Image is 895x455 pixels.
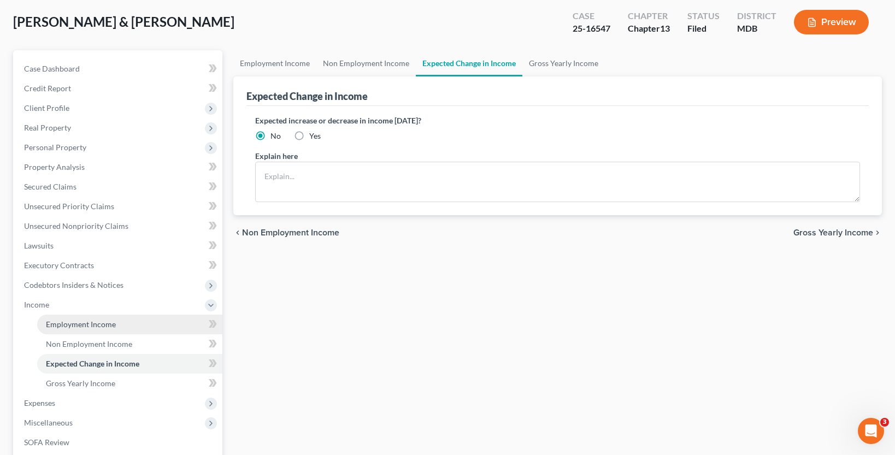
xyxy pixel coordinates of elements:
[37,334,222,354] a: Non Employment Income
[573,22,610,35] div: 25-16547
[24,84,71,93] span: Credit Report
[873,228,882,237] i: chevron_right
[416,50,522,76] a: Expected Change in Income
[242,228,339,237] span: Non Employment Income
[15,59,222,79] a: Case Dashboard
[24,182,76,191] span: Secured Claims
[15,177,222,197] a: Secured Claims
[246,90,368,103] div: Expected Change in Income
[233,228,339,237] button: chevron_left Non Employment Income
[573,10,610,22] div: Case
[46,379,115,388] span: Gross Yearly Income
[255,150,298,162] label: Explain here
[24,103,69,113] span: Client Profile
[24,438,69,447] span: SOFA Review
[15,157,222,177] a: Property Analysis
[24,202,114,211] span: Unsecured Priority Claims
[793,228,882,237] button: Gross Yearly Income chevron_right
[309,131,321,140] span: Yes
[24,123,71,132] span: Real Property
[46,359,139,368] span: Expected Change in Income
[737,10,776,22] div: District
[270,131,281,140] span: No
[522,50,605,76] a: Gross Yearly Income
[255,115,861,126] label: Expected increase or decrease in income [DATE]?
[37,315,222,334] a: Employment Income
[24,261,94,270] span: Executory Contracts
[46,339,132,348] span: Non Employment Income
[15,256,222,275] a: Executory Contracts
[13,14,234,29] span: [PERSON_NAME] & [PERSON_NAME]
[660,23,670,33] span: 13
[687,10,720,22] div: Status
[15,216,222,236] a: Unsecured Nonpriority Claims
[794,10,869,34] button: Preview
[233,50,316,76] a: Employment Income
[24,64,80,73] span: Case Dashboard
[24,241,54,250] span: Lawsuits
[24,143,86,152] span: Personal Property
[24,398,55,407] span: Expenses
[880,418,889,427] span: 3
[687,22,720,35] div: Filed
[316,50,416,76] a: Non Employment Income
[24,418,73,427] span: Miscellaneous
[15,433,222,452] a: SOFA Review
[858,418,884,444] iframe: Intercom live chat
[233,228,242,237] i: chevron_left
[15,197,222,216] a: Unsecured Priority Claims
[24,162,85,172] span: Property Analysis
[24,221,128,231] span: Unsecured Nonpriority Claims
[37,354,222,374] a: Expected Change in Income
[793,228,873,237] span: Gross Yearly Income
[737,22,776,35] div: MDB
[628,10,670,22] div: Chapter
[628,22,670,35] div: Chapter
[46,320,116,329] span: Employment Income
[15,236,222,256] a: Lawsuits
[37,374,222,393] a: Gross Yearly Income
[24,280,123,289] span: Codebtors Insiders & Notices
[15,79,222,98] a: Credit Report
[24,300,49,309] span: Income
